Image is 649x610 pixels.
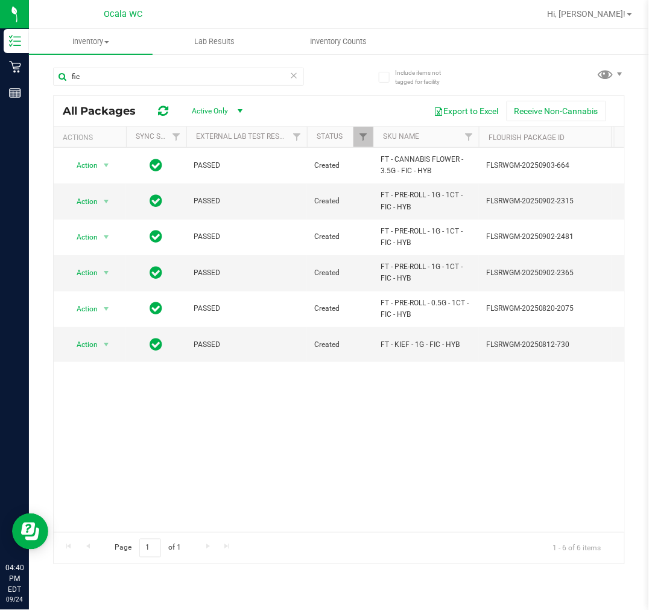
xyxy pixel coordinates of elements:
span: FLSRWGM-20250903-664 [486,160,604,171]
span: Lab Results [178,36,251,47]
span: Ocala WC [104,9,142,19]
span: FLSRWGM-20250902-2315 [486,195,604,207]
a: Lab Results [153,29,276,54]
span: Action [66,193,98,210]
inline-svg: Retail [9,61,21,73]
a: Status [317,132,343,141]
span: Clear [290,68,299,83]
span: 1 - 6 of 6 items [543,539,611,557]
a: Filter [166,127,186,147]
span: Created [314,160,366,171]
a: Flourish Package ID [489,133,565,142]
span: Inventory Counts [294,36,383,47]
span: Created [314,339,366,351]
input: 1 [139,539,161,558]
span: PASSED [194,231,300,243]
a: SKU Name [383,132,419,141]
span: PASSED [194,267,300,279]
a: Filter [459,127,479,147]
a: Filter [353,127,373,147]
span: Action [66,264,98,281]
span: Action [66,300,98,317]
span: FT - KIEF - 1G - FIC - HYB [381,339,472,351]
span: Created [314,231,366,243]
span: Action [66,157,98,174]
span: In Sync [150,336,163,353]
span: select [99,193,114,210]
span: In Sync [150,300,163,317]
span: In Sync [150,264,163,281]
span: Include items not tagged for facility [395,68,455,86]
span: Inventory [29,36,153,47]
button: Receive Non-Cannabis [507,101,606,121]
span: Created [314,195,366,207]
a: Filter [287,127,307,147]
span: PASSED [194,303,300,314]
span: FLSRWGM-20250902-2365 [486,267,604,279]
span: PASSED [194,195,300,207]
a: Inventory Counts [276,29,400,54]
a: External Lab Test Result [196,132,291,141]
span: All Packages [63,104,148,118]
span: Created [314,303,366,314]
span: select [99,229,114,246]
span: Action [66,336,98,353]
span: Created [314,267,366,279]
span: select [99,264,114,281]
span: FT - PRE-ROLL - 1G - 1CT - FIC - HYB [381,189,472,212]
span: In Sync [150,228,163,245]
span: Page of 1 [104,539,191,558]
span: FLSRWGM-20250820-2075 [486,303,604,314]
p: 04:40 PM EDT [5,563,24,596]
span: FLSRWGM-20250812-730 [486,339,604,351]
a: Inventory [29,29,153,54]
span: select [99,336,114,353]
span: select [99,157,114,174]
span: PASSED [194,160,300,171]
button: Export to Excel [426,101,507,121]
input: Search Package ID, Item Name, SKU, Lot or Part Number... [53,68,304,86]
inline-svg: Inventory [9,35,21,47]
span: FT - PRE-ROLL - 1G - 1CT - FIC - HYB [381,261,472,284]
span: FLSRWGM-20250902-2481 [486,231,604,243]
inline-svg: Reports [9,87,21,99]
span: Hi, [PERSON_NAME]! [548,9,626,19]
span: FT - CANNABIS FLOWER - 3.5G - FIC - HYB [381,154,472,177]
span: PASSED [194,339,300,351]
iframe: Resource center [12,513,48,550]
span: FT - PRE-ROLL - 0.5G - 1CT - FIC - HYB [381,297,472,320]
span: In Sync [150,157,163,174]
div: Actions [63,133,121,142]
span: FT - PRE-ROLL - 1G - 1CT - FIC - HYB [381,226,472,249]
p: 09/24 [5,596,24,605]
span: In Sync [150,192,163,209]
a: Sync Status [136,132,182,141]
span: Action [66,229,98,246]
span: select [99,300,114,317]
